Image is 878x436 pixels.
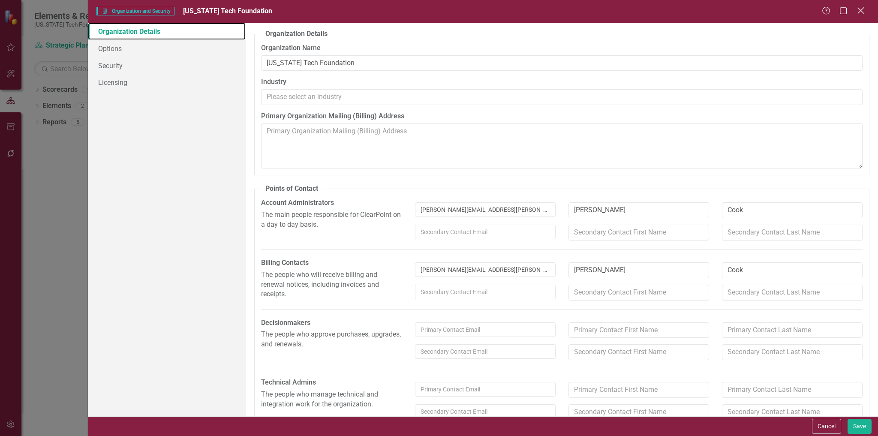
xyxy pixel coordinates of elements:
[261,55,863,71] input: Organization Name
[261,258,402,268] label: Billing Contacts
[812,419,841,434] button: Cancel
[568,285,709,301] input: Secondary Contact First Name
[568,404,709,420] input: Secondary Contact First Name
[568,382,709,398] input: Primary Contact First Name
[88,23,246,40] a: Organization Details
[96,7,174,15] span: Organization and Security
[415,404,556,419] input: Secondary Contact Email
[722,285,863,301] input: Secondary Contact Last Name
[261,330,402,349] p: The people who approve purchases, upgrades, and renewals.
[261,29,332,39] legend: Organization Details
[88,74,246,91] a: Licensing
[568,322,709,338] input: Primary Contact First Name
[261,89,863,105] input: Please select an industry
[415,322,556,337] input: Primary Contact Email
[261,270,402,300] p: The people who will receive billing and renewal notices, including invoices and receipts.
[261,43,863,53] label: Organization Name
[568,225,709,241] input: Secondary Contact First Name
[722,202,863,218] input: Primary Contact Last Name
[722,382,863,398] input: Primary Contact Last Name
[568,262,709,278] input: Primary Contact First Name
[568,344,709,360] input: Secondary Contact First Name
[261,198,402,208] label: Account Administrators
[261,390,402,409] p: The people who manage technical and integration work for the organization.
[415,285,556,299] input: Secondary Contact Email
[415,225,556,239] input: Secondary Contact Email
[415,382,556,397] input: Primary Contact Email
[722,322,863,338] input: Primary Contact Last Name
[88,57,246,74] a: Security
[183,7,272,15] span: [US_STATE] Tech Foundation
[568,202,709,218] input: Primary Contact First Name
[848,419,872,434] button: Save
[722,404,863,420] input: Secondary Contact Last Name
[261,318,402,328] label: Decisionmakers
[88,40,246,57] a: Options
[415,262,556,277] input: Primary Contact Email
[261,184,322,194] legend: Points of Contact
[261,77,863,87] label: Industry
[722,262,863,278] input: Primary Contact Last Name
[722,344,863,360] input: Secondary Contact Last Name
[722,225,863,241] input: Secondary Contact Last Name
[261,111,863,121] label: Primary Organization Mailing (Billing) Address
[415,202,556,217] input: Primary Contact Email
[415,344,556,359] input: Secondary Contact Email
[261,378,402,388] label: Technical Admins
[261,210,402,230] p: The main people responsible for ClearPoint on a day to day basis.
